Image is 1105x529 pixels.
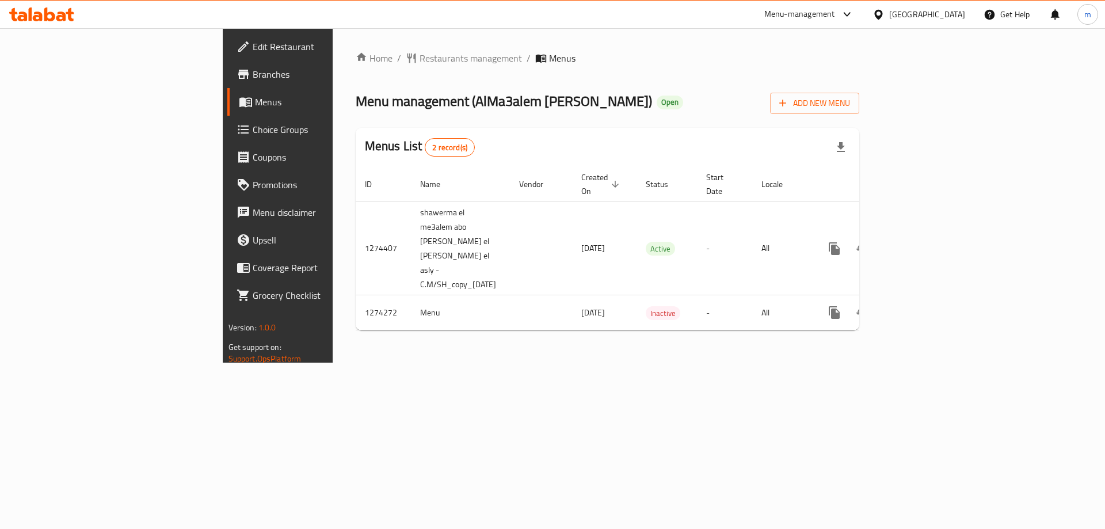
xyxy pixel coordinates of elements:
[519,177,558,191] span: Vendor
[227,171,407,199] a: Promotions
[253,288,398,302] span: Grocery Checklist
[411,295,510,330] td: Menu
[549,51,576,65] span: Menus
[779,96,850,111] span: Add New Menu
[761,177,798,191] span: Locale
[425,142,474,153] span: 2 record(s)
[770,93,859,114] button: Add New Menu
[253,123,398,136] span: Choice Groups
[227,226,407,254] a: Upsell
[1084,8,1091,21] span: m
[356,88,652,114] span: Menu management ( AlMa3alem [PERSON_NAME] )
[253,150,398,164] span: Coupons
[228,340,281,355] span: Get support on:
[527,51,531,65] li: /
[752,295,811,330] td: All
[258,320,276,335] span: 1.0.0
[227,88,407,116] a: Menus
[227,254,407,281] a: Coverage Report
[227,60,407,88] a: Branches
[406,51,522,65] a: Restaurants management
[253,261,398,275] span: Coverage Report
[365,177,387,191] span: ID
[255,95,398,109] span: Menus
[752,201,811,295] td: All
[227,199,407,226] a: Menu disclaimer
[646,242,675,256] span: Active
[227,116,407,143] a: Choice Groups
[228,351,302,366] a: Support.OpsPlatform
[821,235,848,262] button: more
[365,138,475,157] h2: Menus List
[646,306,680,320] div: Inactive
[827,134,855,161] div: Export file
[657,97,683,107] span: Open
[764,7,835,21] div: Menu-management
[253,40,398,54] span: Edit Restaurant
[646,177,683,191] span: Status
[706,170,738,198] span: Start Date
[848,235,876,262] button: Change Status
[420,51,522,65] span: Restaurants management
[821,299,848,326] button: more
[227,143,407,171] a: Coupons
[227,33,407,60] a: Edit Restaurant
[889,8,965,21] div: [GEOGRAPHIC_DATA]
[253,205,398,219] span: Menu disclaimer
[581,305,605,320] span: [DATE]
[253,67,398,81] span: Branches
[227,281,407,309] a: Grocery Checklist
[411,201,510,295] td: shawerma el me3alem abo [PERSON_NAME] el [PERSON_NAME] el asly - C.M/SH_copy_[DATE]
[356,51,860,65] nav: breadcrumb
[228,320,257,335] span: Version:
[697,201,752,295] td: -
[657,96,683,109] div: Open
[697,295,752,330] td: -
[253,233,398,247] span: Upsell
[581,170,623,198] span: Created On
[356,167,940,331] table: enhanced table
[253,178,398,192] span: Promotions
[848,299,876,326] button: Change Status
[420,177,455,191] span: Name
[646,307,680,320] span: Inactive
[811,167,940,202] th: Actions
[581,241,605,256] span: [DATE]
